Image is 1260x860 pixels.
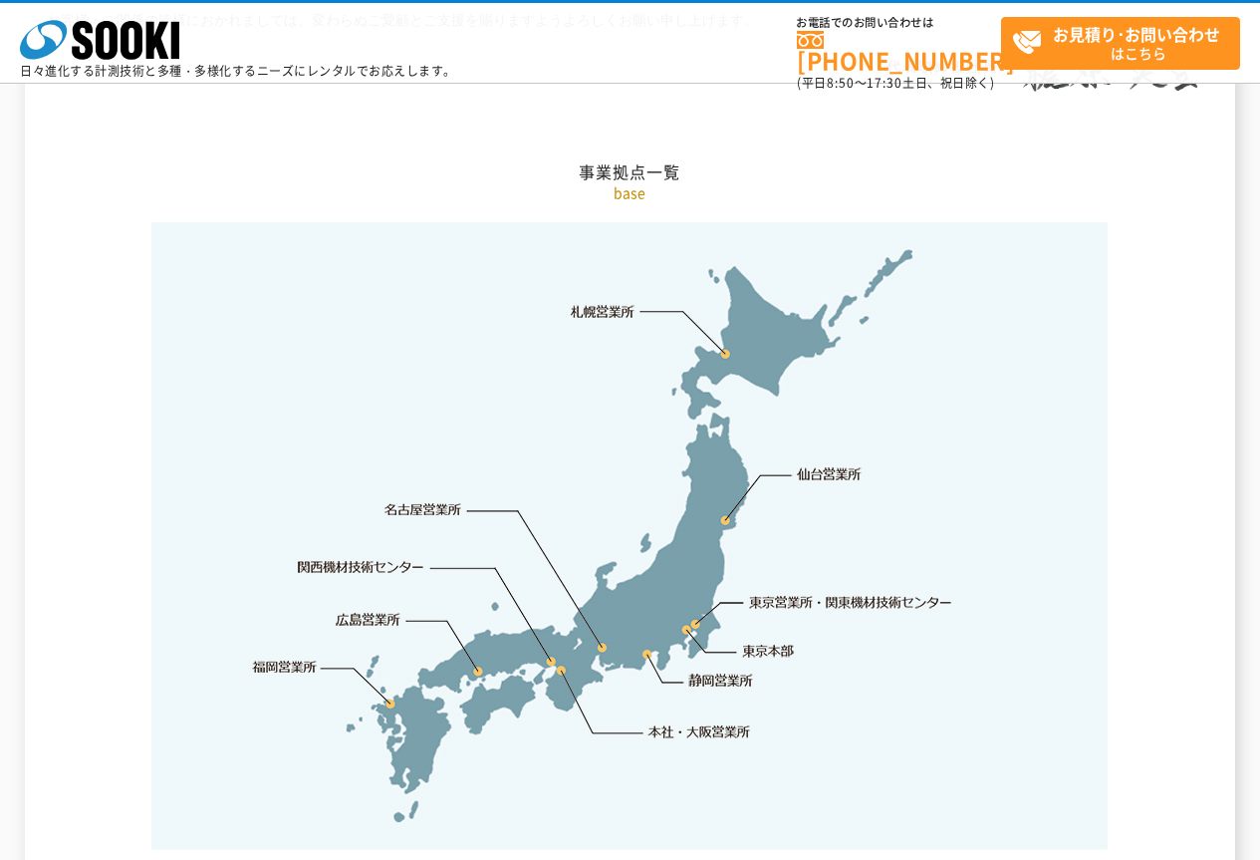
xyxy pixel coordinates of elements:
[20,65,456,77] p: 日々進化する計測技術と多種・多様化するニーズにレンタルでお応えします。
[827,74,855,92] span: 8:50
[47,182,1212,203] p: base
[337,609,401,629] a: 広島営業所
[298,557,424,577] a: 関西機材技術センター
[867,74,902,92] span: 17:30
[797,74,994,92] span: (平日 ～ 土日、祝日除く)
[1053,22,1220,46] strong: お見積り･お問い合わせ
[384,500,462,520] a: 名古屋営業所
[797,31,1001,72] a: [PHONE_NUMBER]
[750,592,954,612] a: 東京営業所・関東機材技術センター
[151,222,1108,850] img: 事業拠点一覧
[571,301,635,321] a: 札幌営業所
[743,642,795,662] a: 東京本部
[646,721,751,741] a: 本社・大阪営業所
[797,464,862,484] a: 仙台営業所
[1012,18,1239,68] span: はこちら
[688,671,753,691] a: 静岡営業所
[797,17,1001,29] span: お電話でのお問い合わせは
[1001,17,1240,70] a: お見積り･お問い合わせはこちら
[252,657,317,677] a: 福岡営業所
